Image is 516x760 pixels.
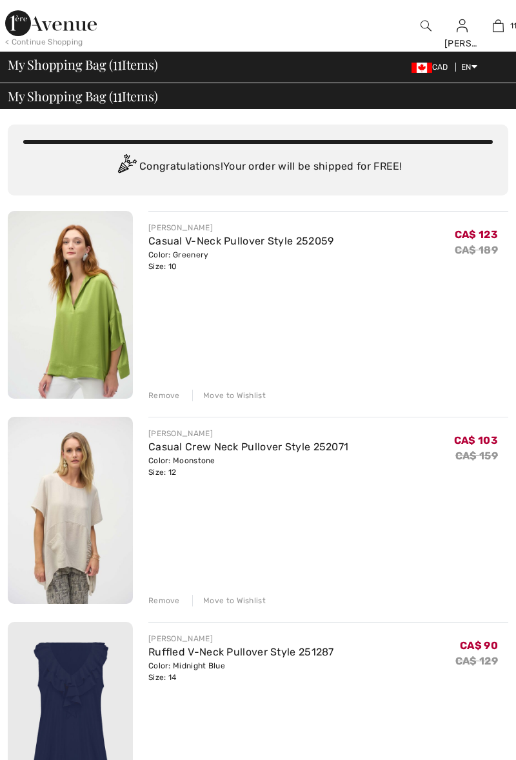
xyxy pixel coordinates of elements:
[148,660,334,683] div: Color: Midnight Blue Size: 14
[444,37,479,50] div: [PERSON_NAME]
[148,455,348,478] div: Color: Moonstone Size: 12
[148,249,334,272] div: Color: Greenery Size: 10
[113,86,122,103] span: 11
[148,646,334,658] a: Ruffled V-Neck Pullover Style 251287
[412,63,453,72] span: CAD
[457,18,468,34] img: My Info
[148,428,348,439] div: [PERSON_NAME]
[493,18,504,34] img: My Bag
[192,390,266,401] div: Move to Wishlist
[460,635,498,652] span: CA$ 90
[5,36,83,48] div: < Continue Shopping
[421,18,432,34] img: search the website
[148,595,180,606] div: Remove
[8,211,133,399] img: Casual V-Neck Pullover Style 252059
[455,244,498,256] s: CA$ 189
[461,63,477,72] span: EN
[192,595,266,606] div: Move to Wishlist
[457,19,468,32] a: Sign In
[481,18,515,34] a: 11
[8,58,158,71] span: My Shopping Bag ( Items)
[8,90,158,103] span: My Shopping Bag ( Items)
[455,450,498,462] s: CA$ 159
[113,55,122,72] span: 11
[8,417,133,605] img: Casual Crew Neck Pullover Style 252071
[454,430,498,446] span: CA$ 103
[148,441,348,453] a: Casual Crew Neck Pullover Style 252071
[412,63,432,73] img: Canadian Dollar
[148,633,334,645] div: [PERSON_NAME]
[23,154,493,180] div: Congratulations! Your order will be shipped for FREE!
[148,390,180,401] div: Remove
[455,655,498,667] s: CA$ 129
[5,10,97,36] img: 1ère Avenue
[455,224,498,241] span: CA$ 123
[148,235,334,247] a: Casual V-Neck Pullover Style 252059
[114,154,139,180] img: Congratulation2.svg
[148,222,334,234] div: [PERSON_NAME]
